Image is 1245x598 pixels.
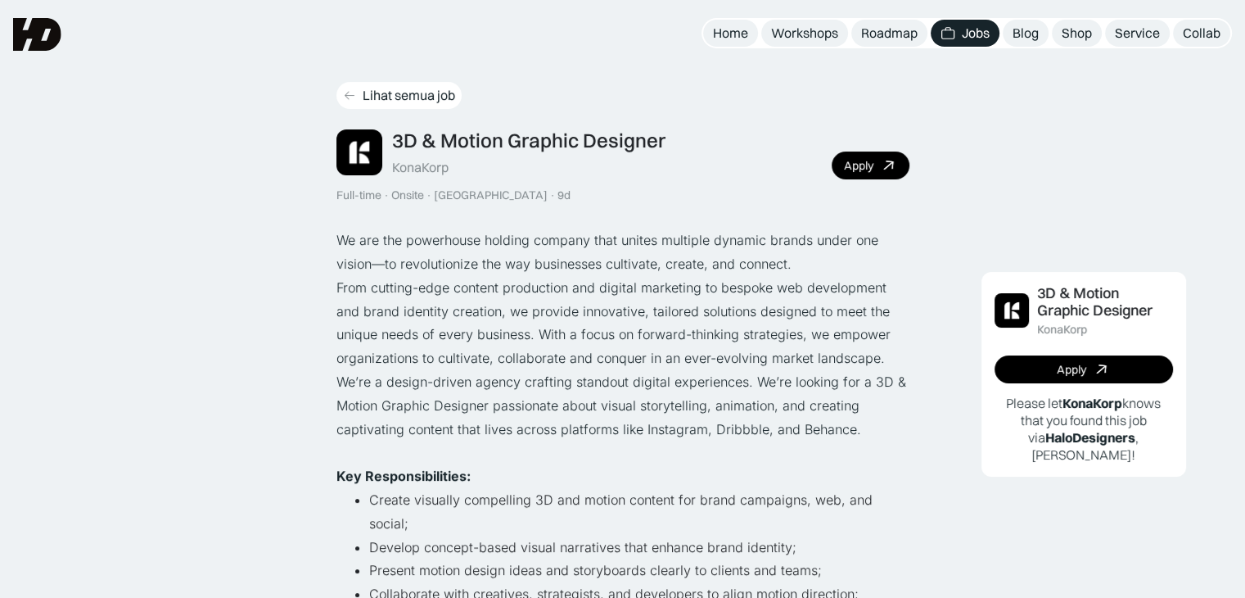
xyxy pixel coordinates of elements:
[851,20,927,47] a: Roadmap
[861,25,918,42] div: Roadmap
[995,293,1029,328] img: Job Image
[392,159,449,176] div: KonaKorp
[369,488,909,536] li: Create visually compelling 3D and motion content for brand campaigns, web, and social;
[363,87,455,104] div: Lihat semua job
[1037,285,1173,319] div: 3D & Motion Graphic Designer
[336,441,909,464] p: ‍
[995,356,1173,383] a: Apply
[761,20,848,47] a: Workshops
[1105,20,1170,47] a: Service
[995,395,1173,463] p: Please let knows that you found this job via , [PERSON_NAME]!
[557,188,571,202] div: 9d
[369,536,909,559] li: Develop concept-based visual narratives that enhance brand identity;
[1183,25,1220,42] div: Collab
[336,188,381,202] div: Full-time
[336,468,471,484] strong: Key Responsibilities:
[336,129,382,175] img: Job Image
[1062,395,1122,411] b: KonaKorp
[426,188,432,202] div: ·
[391,188,424,202] div: Onsite
[1045,429,1135,446] b: HaloDesigners
[1052,20,1102,47] a: Shop
[336,276,909,370] p: From cutting-edge content production and digital marketing to bespoke web development and brand i...
[336,82,462,109] a: Lihat semua job
[844,159,873,173] div: Apply
[771,25,838,42] div: Workshops
[434,188,548,202] div: [GEOGRAPHIC_DATA]
[1037,323,1087,337] div: KonaKorp
[962,25,990,42] div: Jobs
[383,188,390,202] div: ·
[1173,20,1230,47] a: Collab
[1115,25,1160,42] div: Service
[1013,25,1039,42] div: Blog
[931,20,999,47] a: Jobs
[392,129,665,152] div: 3D & Motion Graphic Designer
[832,152,909,179] a: Apply
[336,229,909,276] p: We are the powerhouse holding company that unites multiple dynamic brands under one vision—to rev...
[703,20,758,47] a: Home
[1003,20,1049,47] a: Blog
[549,188,556,202] div: ·
[369,559,909,582] li: Present motion design ideas and storyboards clearly to clients and teams;
[1057,363,1086,377] div: Apply
[336,370,909,441] p: We’re a design-driven agency crafting standout digital experiences. We’re looking for a 3D & Moti...
[1062,25,1092,42] div: Shop
[713,25,748,42] div: Home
